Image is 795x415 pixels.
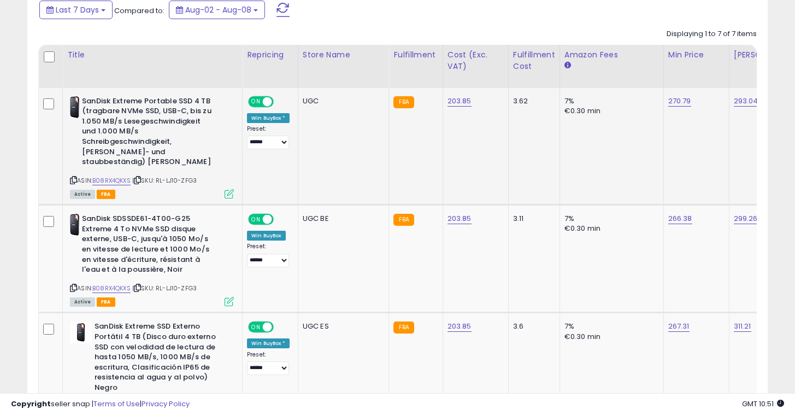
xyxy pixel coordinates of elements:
[70,214,234,305] div: ASIN:
[247,243,290,267] div: Preset:
[247,113,290,123] div: Win BuyBox *
[247,338,290,348] div: Win BuyBox *
[564,106,655,116] div: €0.30 min
[39,1,113,19] button: Last 7 Days
[247,125,290,150] div: Preset:
[169,1,265,19] button: Aug-02 - Aug-08
[734,96,758,107] a: 293.04
[56,4,99,15] span: Last 7 Days
[132,284,197,293] span: | SKU: RL-LJ10-ZFG3
[249,97,263,106] span: ON
[247,231,286,241] div: Win BuyBox
[734,213,758,224] a: 299.26
[447,321,472,332] a: 203.85
[564,96,655,106] div: 7%
[564,214,655,224] div: 7%
[447,96,472,107] a: 203.85
[11,399,190,410] div: seller snap | |
[513,322,551,331] div: 3.6
[95,322,227,395] b: SanDisk Extreme SSD Externo Portátil 4 TB (Disco duro externo SSD con velodidad de lectura de has...
[249,215,263,224] span: ON
[82,214,215,277] b: SanDisk SDSSDE61-4T00-G25 Extreme 4 To NVMe SSD disque externe, USB-C, jusqu'à 1050 Mo/s en vites...
[668,49,725,61] div: Min Price
[303,214,381,224] div: UGC BE
[564,61,571,71] small: Amazon Fees.
[67,49,238,61] div: Title
[513,96,551,106] div: 3.62
[247,351,290,376] div: Preset:
[667,29,757,39] div: Displaying 1 to 7 of 7 items
[393,214,414,226] small: FBA
[70,96,234,198] div: ASIN:
[97,190,115,199] span: FBA
[668,213,692,224] a: 266.38
[247,49,293,61] div: Repricing
[70,322,92,343] img: 41zwkV8VfPL._SL40_.jpg
[303,49,385,61] div: Store Name
[249,323,263,332] span: ON
[303,322,381,331] div: UGC ES
[447,49,504,72] div: Cost (Exc. VAT)
[142,399,190,409] a: Privacy Policy
[668,321,690,332] a: 267.31
[70,190,95,199] span: All listings currently available for purchase on Amazon
[393,322,414,334] small: FBA
[393,49,438,61] div: Fulfillment
[82,96,215,170] b: SanDisk Extreme Portable SSD 4 TB (tragbare NVMe SSD, USB-C, bis zu 1.050 MB/s Lesegeschwindigkei...
[272,97,290,106] span: OFF
[734,321,751,332] a: 311.21
[92,176,131,185] a: B08RX4QKXS
[564,322,655,331] div: 7%
[70,214,79,236] img: 41eTFK7clfL._SL40_.jpg
[114,5,164,16] span: Compared to:
[97,297,115,307] span: FBA
[447,213,472,224] a: 203.85
[668,96,691,107] a: 270.79
[393,96,414,108] small: FBA
[70,297,95,307] span: All listings currently available for purchase on Amazon
[70,96,79,118] img: 41eTFK7clfL._SL40_.jpg
[513,49,555,72] div: Fulfillment Cost
[93,399,140,409] a: Terms of Use
[564,332,655,342] div: €0.30 min
[742,399,784,409] span: 2025-08-18 10:51 GMT
[132,176,197,185] span: | SKU: RL-LJ10-ZFG3
[185,4,251,15] span: Aug-02 - Aug-08
[272,215,290,224] span: OFF
[513,214,551,224] div: 3.11
[92,284,131,293] a: B08RX4QKXS
[564,224,655,233] div: €0.30 min
[303,96,381,106] div: UGC
[272,323,290,332] span: OFF
[11,399,51,409] strong: Copyright
[564,49,659,61] div: Amazon Fees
